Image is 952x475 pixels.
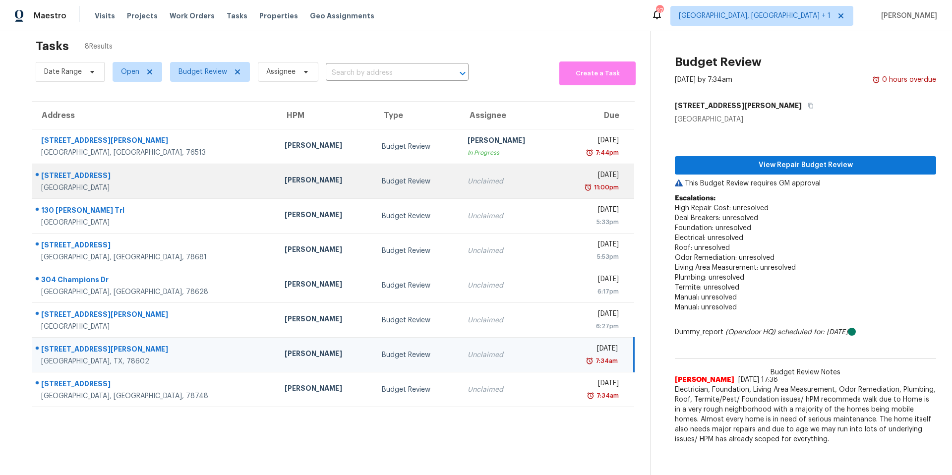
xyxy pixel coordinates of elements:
div: Unclaimed [468,211,549,221]
div: 5:33pm [565,217,618,227]
div: [STREET_ADDRESS] [41,240,269,252]
i: (Opendoor HQ) [725,329,775,336]
div: [PERSON_NAME] [285,383,366,396]
span: Electrical: unresolved [675,235,743,241]
div: 6:27pm [565,321,618,331]
div: [GEOGRAPHIC_DATA], TX, 78602 [41,356,269,366]
div: Budget Review [382,385,452,395]
div: [PERSON_NAME] [285,244,366,257]
button: Create a Task [559,61,636,85]
div: [DATE] [565,344,618,356]
div: 7:44pm [594,148,619,158]
div: [PERSON_NAME] [285,140,366,153]
p: This Budget Review requires GM approval [675,178,936,188]
div: Budget Review [382,246,452,256]
div: [DATE] [565,309,618,321]
span: Budget Review Notes [765,367,846,377]
span: Termite: unresolved [675,284,739,291]
div: [GEOGRAPHIC_DATA], [GEOGRAPHIC_DATA], 76513 [41,148,269,158]
div: Budget Review [382,315,452,325]
div: 6:17pm [565,287,618,297]
div: [GEOGRAPHIC_DATA], [GEOGRAPHIC_DATA], 78628 [41,287,269,297]
h5: [STREET_ADDRESS][PERSON_NAME] [675,101,802,111]
span: [GEOGRAPHIC_DATA], [GEOGRAPHIC_DATA] + 1 [679,11,831,21]
div: [GEOGRAPHIC_DATA], [GEOGRAPHIC_DATA], 78748 [41,391,269,401]
span: [DATE] 17:38 [738,376,778,383]
div: 130 [PERSON_NAME] Trl [41,205,269,218]
span: Projects [127,11,158,21]
span: Living Area Measurement: unresolved [675,264,796,271]
div: In Progress [468,148,549,158]
div: [PERSON_NAME] [285,210,366,222]
div: 7:34am [595,391,619,401]
div: [PERSON_NAME] [468,135,549,148]
div: 7:34am [594,356,618,366]
img: Overdue Alarm Icon [584,182,592,192]
div: [PERSON_NAME] [285,349,366,361]
span: Foundation: unresolved [675,225,751,232]
img: Overdue Alarm Icon [587,391,595,401]
div: Unclaimed [468,246,549,256]
span: Assignee [266,67,296,77]
div: Budget Review [382,211,452,221]
span: 8 Results [85,42,113,52]
span: Maestro [34,11,66,21]
img: Overdue Alarm Icon [586,148,594,158]
th: Due [557,102,634,129]
b: Escalations: [675,195,715,202]
span: Properties [259,11,298,21]
div: 5:53pm [565,252,618,262]
div: [STREET_ADDRESS] [41,379,269,391]
span: [PERSON_NAME] [675,375,734,385]
div: [DATE] [565,239,618,252]
th: Assignee [460,102,557,129]
span: High Repair Cost: unresolved [675,205,769,212]
div: [GEOGRAPHIC_DATA], [GEOGRAPHIC_DATA], 78681 [41,252,269,262]
div: [DATE] [565,170,618,182]
div: Unclaimed [468,281,549,291]
div: [PERSON_NAME] [285,314,366,326]
div: [STREET_ADDRESS][PERSON_NAME] [41,309,269,322]
div: Unclaimed [468,385,549,395]
div: [DATE] by 7:34am [675,75,732,85]
th: HPM [277,102,374,129]
div: Unclaimed [468,177,549,186]
div: 0 hours overdue [880,75,936,85]
span: [PERSON_NAME] [877,11,937,21]
div: Budget Review [382,177,452,186]
span: Electrician, Foundation, Living Area Measurement, Odor Remediation, Plumbing, Roof, Termite/Pest/... [675,385,936,444]
div: 27 [656,6,663,16]
div: [STREET_ADDRESS] [41,171,269,183]
button: Copy Address [802,97,815,115]
div: [GEOGRAPHIC_DATA] [675,115,936,124]
div: [PERSON_NAME] [285,175,366,187]
h2: Tasks [36,41,69,51]
div: 304 Champions Dr [41,275,269,287]
div: Budget Review [382,142,452,152]
div: Unclaimed [468,350,549,360]
span: Open [121,67,139,77]
span: Deal Breakers: unresolved [675,215,758,222]
div: [DATE] [565,378,618,391]
input: Search by address [326,65,441,81]
span: Plumbing: unresolved [675,274,744,281]
button: Open [456,66,470,80]
div: [DATE] [565,274,618,287]
th: Type [374,102,460,129]
span: Date Range [44,67,82,77]
span: Roof: unresolved [675,244,730,251]
div: [GEOGRAPHIC_DATA] [41,183,269,193]
div: [GEOGRAPHIC_DATA] [41,322,269,332]
div: Budget Review [382,281,452,291]
h2: Budget Review [675,57,762,67]
div: Unclaimed [468,315,549,325]
th: Address [32,102,277,129]
span: Manual: unresolved [675,294,737,301]
button: View Repair Budget Review [675,156,936,175]
div: Budget Review [382,350,452,360]
span: Geo Assignments [310,11,374,21]
img: Overdue Alarm Icon [586,356,594,366]
div: [STREET_ADDRESS][PERSON_NAME] [41,344,269,356]
span: Tasks [227,12,247,19]
div: Dummy_report [675,327,936,337]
